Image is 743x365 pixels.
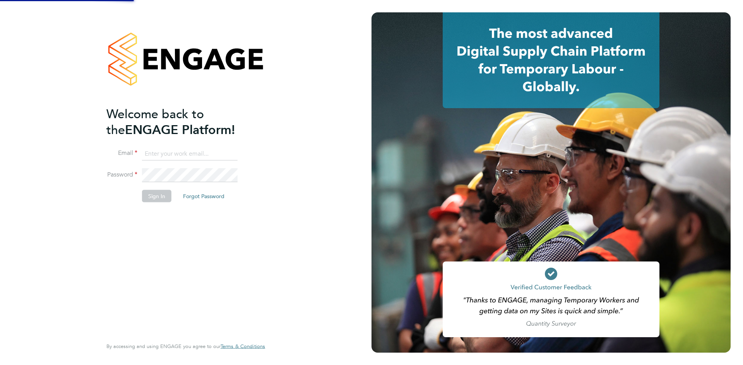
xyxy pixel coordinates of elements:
label: Password [106,171,137,179]
button: Forgot Password [177,190,231,202]
h2: ENGAGE Platform! [106,106,257,138]
span: Terms & Conditions [221,343,265,350]
span: By accessing and using ENGAGE you agree to our [106,343,265,350]
button: Sign In [142,190,171,202]
a: Terms & Conditions [221,343,265,350]
input: Enter your work email... [142,147,238,161]
label: Email [106,149,137,157]
span: Welcome back to the [106,106,204,137]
